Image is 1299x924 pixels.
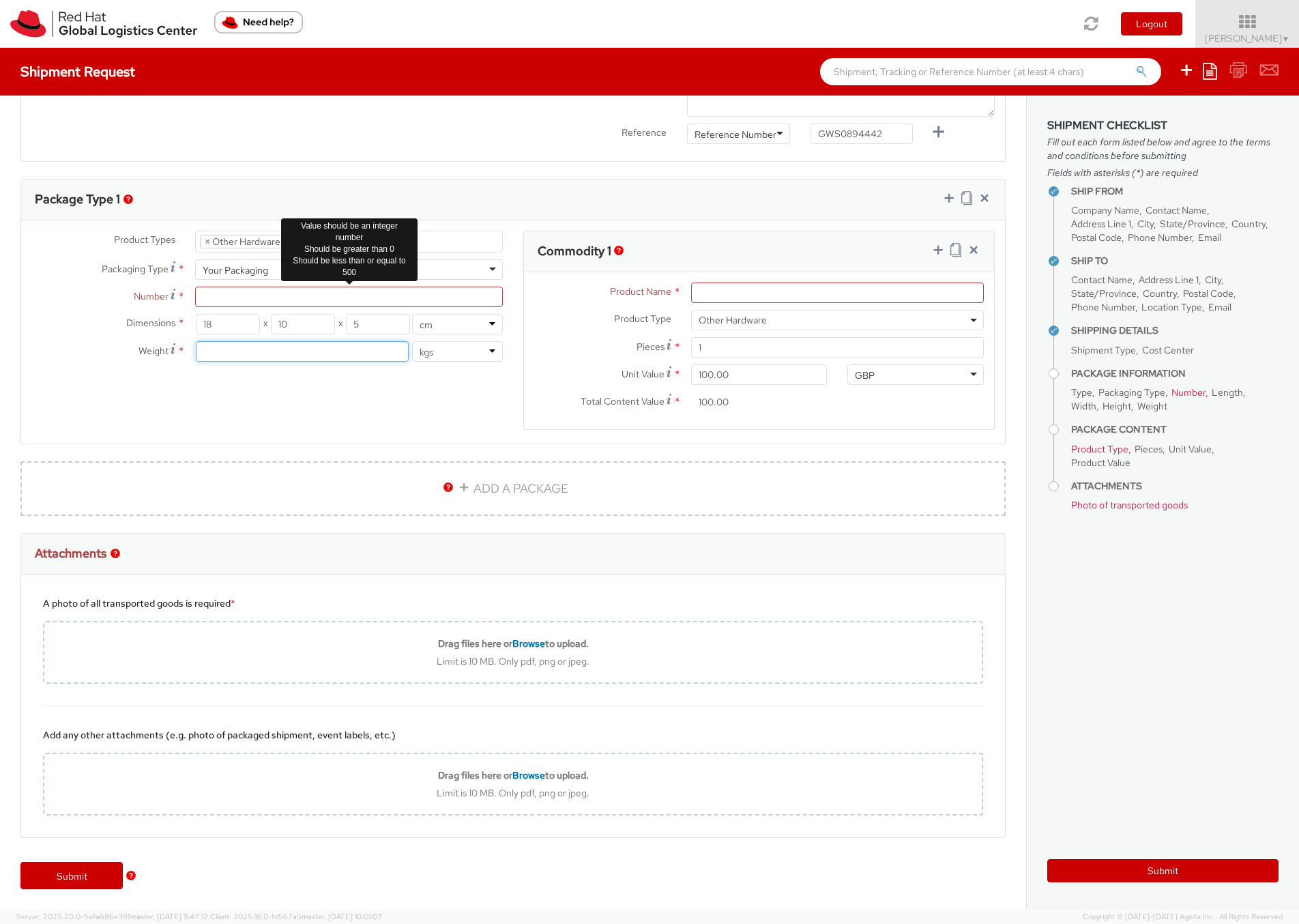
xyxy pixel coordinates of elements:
[102,263,169,275] span: Packaging Type
[438,637,589,650] b: Drag files here or to upload.
[1071,481,1279,491] h4: Attachments
[20,461,1006,516] a: ADD A PACKAGE
[1071,326,1279,336] h4: Shipping Details
[1160,218,1225,230] span: State/Province
[1071,369,1279,379] h4: Package Information
[1231,218,1266,230] span: Country
[134,290,169,302] span: Number
[1071,499,1188,511] span: Photo of transported goods
[691,310,984,330] span: Other Hardware
[130,912,208,921] span: master, [DATE] 11:47:12
[1071,424,1279,435] h4: Package Content
[1083,912,1283,923] span: Copyright © [DATE]-[DATE] Agistix Inc., All Rights Reserved
[1047,166,1279,179] span: Fields with asterisks (*) are required
[1137,400,1167,412] span: Weight
[214,11,303,33] button: Need help?
[44,655,982,667] div: Limit is 10 MB. Only pdf, png or jpeg.
[200,235,285,248] li: Other Hardware
[1071,344,1136,356] span: Shipment Type
[302,912,382,921] span: master, [DATE] 10:01:07
[43,728,983,742] div: Add any other attachments (e.g. photo of packaged shipment, event labels, etc.)
[126,317,175,329] span: Dimensions
[1282,33,1290,44] span: ▼
[614,313,671,325] span: Product Type
[346,314,410,334] input: Height
[1071,386,1092,399] span: Type
[196,314,260,334] input: Length
[138,345,169,357] span: Weight
[1047,119,1279,132] h3: Shipment Checklist
[1128,231,1192,244] span: Phone Number
[438,769,589,781] b: Drag files here or to upload.
[335,314,346,334] span: X
[1208,301,1231,313] span: Email
[1121,12,1182,35] button: Logout
[1071,204,1139,216] span: Company Name
[271,314,335,334] input: Width
[205,235,210,248] span: ×
[1071,443,1128,455] span: Product Type
[1205,32,1290,44] span: [PERSON_NAME]
[1183,287,1234,300] span: Postal Code
[512,637,545,650] span: Browse
[1145,204,1207,216] span: Contact Name
[1071,400,1096,412] span: Width
[114,233,175,246] span: Product Types
[1205,274,1221,286] span: City
[210,912,382,921] span: Client: 2025.18.0-fd567a5
[695,128,776,141] div: Reference Number
[1047,859,1279,882] button: Submit
[1071,256,1279,266] h4: Ship To
[1071,287,1137,300] span: State/Province
[1171,386,1206,399] span: Number
[1071,274,1133,286] span: Contact Name
[1047,135,1279,162] span: Fill out each form listed below and agree to the terms and conditions before submitting
[20,64,135,79] h4: Shipment Request
[610,285,671,298] span: Product Name
[43,596,983,610] div: A photo of all transported goods is required
[1071,457,1130,469] span: Product Value
[1071,186,1279,197] h4: Ship From
[1212,386,1243,399] span: Length
[1137,218,1154,230] span: City
[1139,274,1199,286] span: Address Line 1
[1071,231,1122,244] span: Postal Code
[699,314,976,326] span: Other Hardware
[20,862,123,889] a: Submit
[1071,301,1135,313] span: Phone Number
[35,192,120,206] h3: Package Type 1
[1103,400,1131,412] span: Height
[10,10,197,38] img: rh-logistics-00dfa346123c4ec078e1.svg
[637,341,665,353] span: Pieces
[260,314,271,334] span: X
[1143,287,1177,300] span: Country
[1142,344,1193,356] span: Cost Center
[16,912,208,921] span: Server: 2025.20.0-5efa686e39f
[855,369,875,382] div: GBP
[1135,443,1163,455] span: Pieces
[1141,301,1202,313] span: Location Type
[1098,386,1165,399] span: Packaging Type
[44,787,982,799] div: Limit is 10 MB. Only pdf, png or jpeg.
[538,244,611,258] h3: Commodity 1
[281,218,418,281] div: Value should be an integer number Should be greater than 0 Should be less than or equal to 500
[512,769,545,781] span: Browse
[622,368,665,380] span: Unit Value
[203,263,268,277] div: Your Packaging
[1071,218,1131,230] span: Address Line 1
[1169,443,1212,455] span: Unit Value
[820,58,1161,85] input: Shipment, Tracking or Reference Number (at least 4 chars)
[622,126,667,139] span: Reference
[1198,231,1221,244] span: Email
[35,547,106,560] h3: Attachments
[581,395,665,407] span: Total Content Value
